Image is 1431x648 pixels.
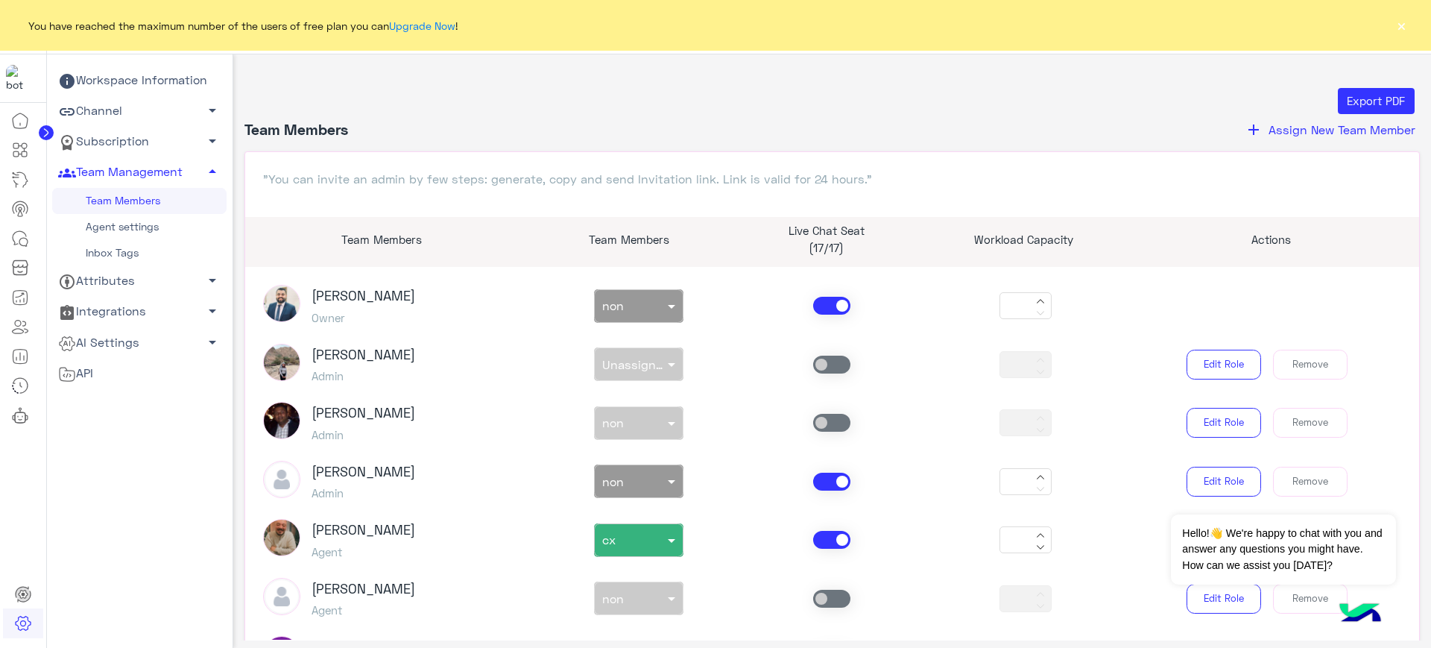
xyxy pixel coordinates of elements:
[312,428,415,441] h5: Admin
[244,120,348,139] h4: Team Members
[52,66,227,96] a: Workspace Information
[312,486,415,500] h5: Admin
[1134,231,1408,248] p: Actions
[245,231,519,248] p: Team Members
[263,402,300,439] img: picture
[1187,350,1261,380] button: Edit Role
[52,327,227,358] a: AI Settings
[739,222,914,239] p: Live Chat Seat
[203,271,221,289] span: arrow_drop_down
[602,474,624,488] span: non
[312,603,415,617] h5: Agent
[58,364,93,383] span: API
[312,347,415,363] h3: [PERSON_NAME]
[263,578,300,615] img: defaultAdmin.png
[1187,467,1261,497] button: Edit Role
[739,239,914,257] p: (17/17)
[52,96,227,127] a: Channel
[263,519,300,556] img: picture
[312,288,415,304] h3: [PERSON_NAME]
[6,65,33,92] img: 1403182699927242
[52,127,227,157] a: Subscription
[389,19,455,32] a: Upgrade Now
[1187,408,1261,438] button: Edit Role
[1273,584,1348,614] button: Remove
[1273,408,1348,438] button: Remove
[1273,350,1348,380] button: Remove
[52,214,227,240] a: Agent settings
[203,132,221,150] span: arrow_drop_down
[1245,121,1263,139] i: add
[263,170,1402,188] p: "You can invite an admin by few steps: generate, copy and send Invitation link. Link is valid for...
[28,18,458,34] span: You have reached the maximum number of the users of free plan you can !
[52,240,227,266] a: Inbox Tags
[1240,120,1420,139] button: addAssign New Team Member
[263,461,300,498] img: defaultAdmin.png
[312,545,415,559] h5: Agent
[52,266,227,297] a: Attributes
[1338,88,1415,115] button: Export PDF
[1273,467,1348,497] button: Remove
[203,302,221,320] span: arrow_drop_down
[1347,94,1405,107] span: Export PDF
[203,163,221,180] span: arrow_drop_up
[203,333,221,351] span: arrow_drop_down
[936,231,1111,248] p: Workload Capacity
[52,358,227,389] a: API
[52,188,227,214] a: Team Members
[203,101,221,119] span: arrow_drop_down
[1269,122,1415,136] span: Assign New Team Member
[1394,18,1409,33] button: ×
[312,405,415,421] h3: [PERSON_NAME]
[1187,584,1261,614] button: Edit Role
[541,231,716,248] p: Team Members
[52,297,227,327] a: Integrations
[312,369,415,383] h5: Admin
[263,285,300,322] img: picture
[312,522,415,538] h3: [PERSON_NAME]
[52,157,227,188] a: Team Management
[1334,588,1386,641] img: hulul-logo.png
[263,344,300,381] img: picture
[312,311,415,324] h5: Owner
[1171,515,1395,585] span: Hello!👋 We're happy to chat with you and answer any questions you might have. How can we assist y...
[312,464,415,480] h3: [PERSON_NAME]
[312,581,415,597] h3: [PERSON_NAME]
